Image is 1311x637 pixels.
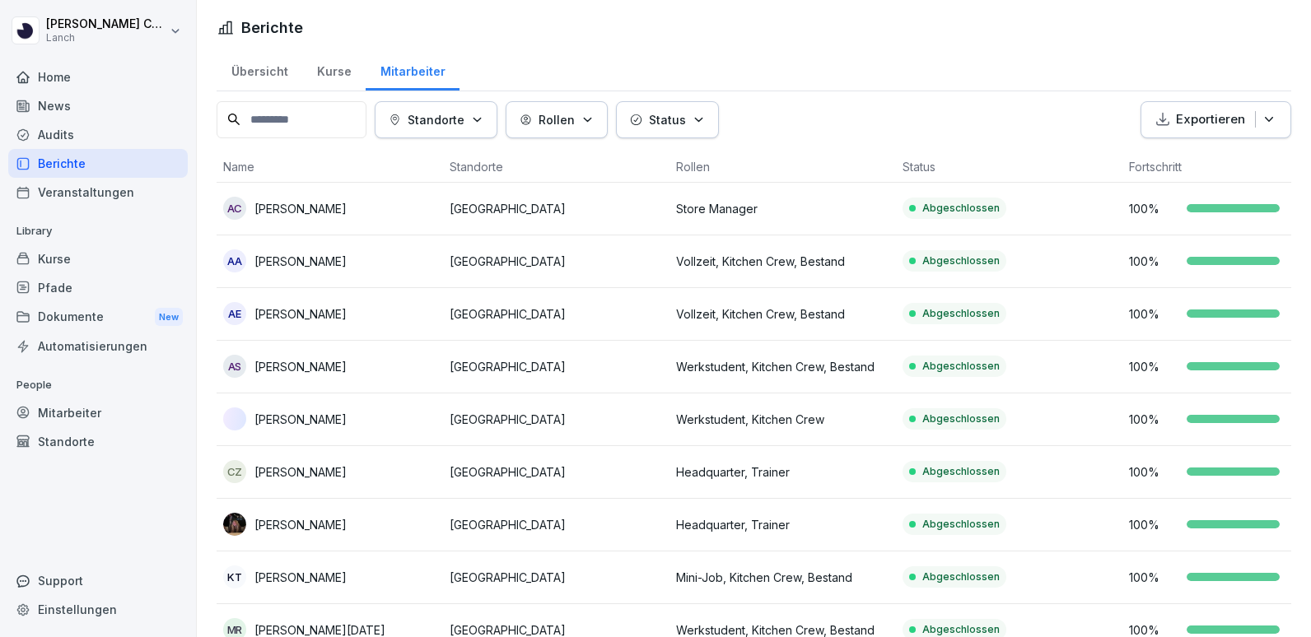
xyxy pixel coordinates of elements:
a: Kurse [8,244,188,273]
a: News [8,91,188,120]
p: [GEOGRAPHIC_DATA] [450,411,663,428]
img: nr12uujy2ymsfw80t88z7spl.png [223,407,246,430]
p: Mini-Job, Kitchen Crew, Bestand [676,569,889,586]
button: Exportieren [1141,101,1291,138]
a: Übersicht [217,49,302,91]
th: Rollen [669,151,896,183]
p: Vollzeit, Kitchen Crew, Bestand [676,253,889,270]
p: Status [649,111,686,128]
a: Audits [8,120,188,149]
div: New [155,308,183,327]
p: Abgeschlossen [922,411,1000,426]
p: 100 % [1129,358,1178,375]
p: [GEOGRAPHIC_DATA] [450,253,663,270]
p: Abgeschlossen [922,253,1000,268]
a: Pfade [8,273,188,302]
p: [GEOGRAPHIC_DATA] [450,516,663,533]
button: Standorte [375,101,497,138]
p: 100 % [1129,305,1178,323]
div: KT [223,565,246,588]
p: [PERSON_NAME] [254,200,347,217]
p: [PERSON_NAME] [254,305,347,323]
a: Berichte [8,149,188,178]
p: 100 % [1129,411,1178,428]
p: Headquarter, Trainer [676,516,889,533]
p: Store Manager [676,200,889,217]
div: AS [223,355,246,378]
p: 100 % [1129,253,1178,270]
p: Abgeschlossen [922,517,1000,532]
p: 100 % [1129,200,1178,217]
div: Support [8,566,188,595]
a: Veranstaltungen [8,178,188,207]
p: Lanch [46,32,166,44]
p: Werkstudent, Kitchen Crew [676,411,889,428]
div: AC [223,197,246,220]
img: gq6jiwkat9wmwctfmwqffveh.png [223,513,246,536]
p: [GEOGRAPHIC_DATA] [450,200,663,217]
div: AA [223,249,246,272]
p: Abgeschlossen [922,570,1000,584]
p: Library [8,218,188,244]
a: Einstellungen [8,595,188,624]
div: Dokumente [8,302,188,332]
a: Mitarbeiter [366,49,460,91]
p: 100 % [1129,569,1178,586]
p: [GEOGRAPHIC_DATA] [450,305,663,323]
p: [PERSON_NAME] [254,463,347,481]
button: Status [616,101,719,138]
a: Mitarbeiter [8,398,188,427]
p: Abgeschlossen [922,622,1000,637]
p: Werkstudent, Kitchen Crew, Bestand [676,358,889,375]
p: Rollen [539,111,575,128]
a: Standorte [8,427,188,456]
p: Abgeschlossen [922,201,1000,216]
button: Rollen [506,101,608,138]
p: Abgeschlossen [922,464,1000,479]
p: People [8,372,188,398]
p: [PERSON_NAME] [254,253,347,270]
div: CZ [223,460,246,483]
h1: Berichte [241,16,303,39]
p: Abgeschlossen [922,359,1000,374]
p: Headquarter, Trainer [676,463,889,481]
p: [PERSON_NAME] [254,569,347,586]
div: AE [223,302,246,325]
p: Standorte [408,111,464,128]
p: [PERSON_NAME] [254,411,347,428]
p: [PERSON_NAME] [254,358,347,375]
a: DokumenteNew [8,302,188,332]
p: [GEOGRAPHIC_DATA] [450,358,663,375]
p: Abgeschlossen [922,306,1000,321]
a: Home [8,63,188,91]
th: Status [896,151,1122,183]
p: [PERSON_NAME] [254,516,347,533]
p: [PERSON_NAME] Cancillieri [46,17,166,31]
a: Kurse [302,49,366,91]
a: Automatisierungen [8,332,188,360]
p: 100 % [1129,463,1178,481]
th: Standorte [443,151,669,183]
p: Exportieren [1176,110,1245,129]
p: [GEOGRAPHIC_DATA] [450,569,663,586]
p: Vollzeit, Kitchen Crew, Bestand [676,305,889,323]
p: [GEOGRAPHIC_DATA] [450,463,663,481]
p: 100 % [1129,516,1178,533]
th: Name [217,151,443,183]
